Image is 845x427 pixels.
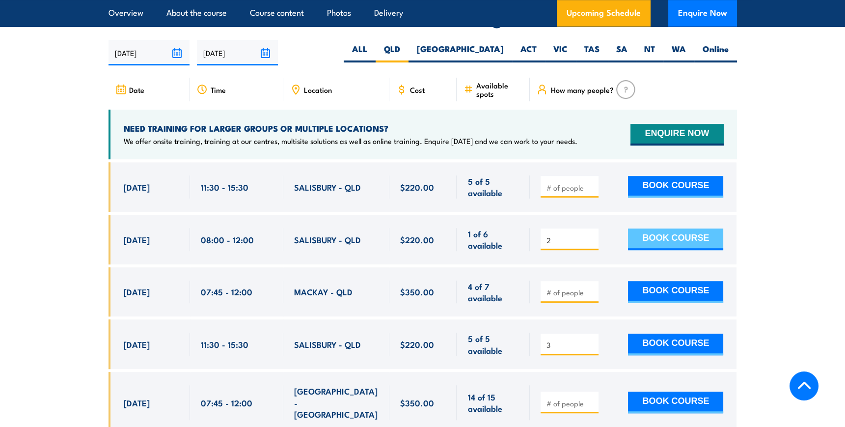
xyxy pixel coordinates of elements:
label: VIC [545,43,576,62]
label: TAS [576,43,608,62]
label: [GEOGRAPHIC_DATA] [409,43,512,62]
span: [DATE] [124,286,150,297]
span: 4 of 7 available [467,281,519,304]
label: Online [694,43,737,62]
span: 14 of 15 available [467,391,519,414]
span: Location [304,85,332,94]
input: # of people [546,399,595,408]
button: BOOK COURSE [628,228,723,250]
span: How many people? [550,85,613,94]
span: $350.00 [400,286,434,297]
span: 5 of 5 available [467,333,519,356]
span: 07:45 - 12:00 [201,286,252,297]
span: [GEOGRAPHIC_DATA] - [GEOGRAPHIC_DATA] [294,385,379,420]
input: # of people [546,235,595,245]
input: To date [197,40,278,65]
span: Date [129,85,144,94]
span: MACKAY - QLD [294,286,353,297]
span: 08:00 - 12:00 [201,234,254,245]
span: Available spots [476,81,523,98]
span: Cost [410,85,425,94]
span: [DATE] [124,234,150,245]
input: # of people [546,183,595,193]
h4: NEED TRAINING FOR LARGER GROUPS OR MULTIPLE LOCATIONS? [124,123,577,134]
button: BOOK COURSE [628,281,723,303]
input: # of people [546,287,595,297]
label: NT [636,43,663,62]
span: 07:45 - 12:00 [201,397,252,408]
span: SALISBURY - QLD [294,181,361,193]
button: BOOK COURSE [628,334,723,355]
span: Time [211,85,226,94]
input: # of people [546,340,595,350]
span: 1 of 6 available [467,228,519,251]
span: 11:30 - 15:30 [201,181,248,193]
span: [DATE] [124,181,150,193]
button: BOOK COURSE [628,176,723,198]
span: SALISBURY - QLD [294,339,361,350]
span: SALISBURY - QLD [294,234,361,245]
span: $220.00 [400,234,434,245]
span: 11:30 - 15:30 [201,339,248,350]
button: BOOK COURSE [628,392,723,413]
span: [DATE] [124,397,150,408]
span: $350.00 [400,397,434,408]
span: [DATE] [124,339,150,350]
span: $220.00 [400,181,434,193]
label: ACT [512,43,545,62]
span: $220.00 [400,339,434,350]
span: 5 of 5 available [467,175,519,199]
label: WA [663,43,694,62]
label: QLD [376,43,409,62]
input: From date [109,40,190,65]
button: ENQUIRE NOW [630,124,723,145]
label: SA [608,43,636,62]
label: ALL [344,43,376,62]
p: We offer onsite training, training at our centres, multisite solutions as well as online training... [124,136,577,146]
